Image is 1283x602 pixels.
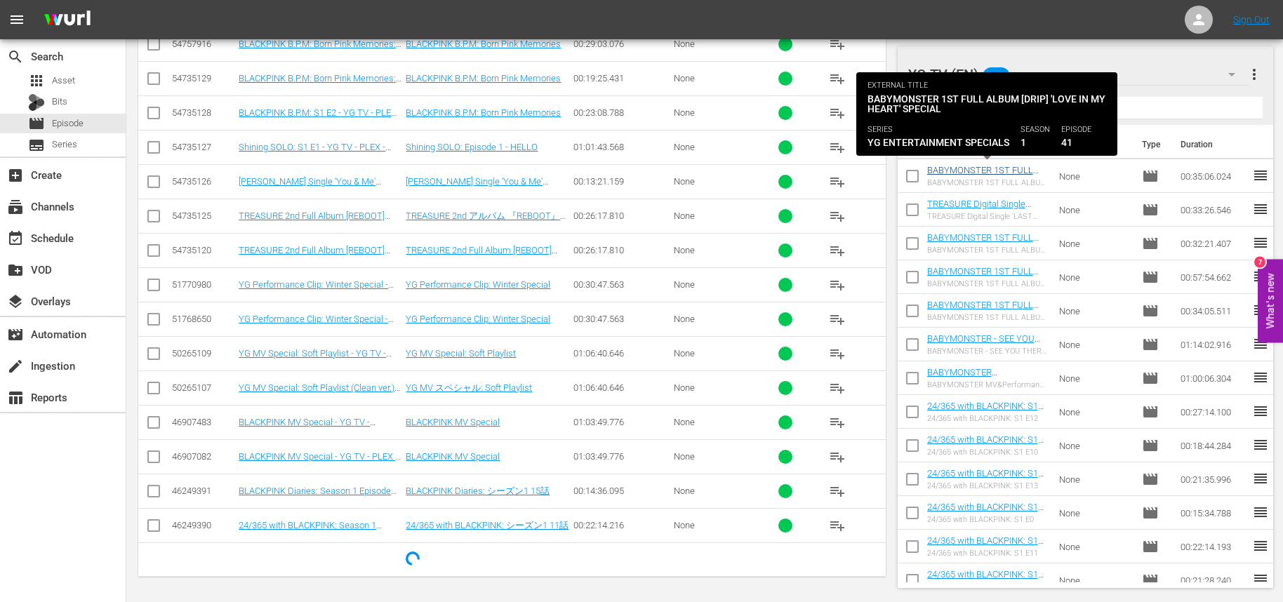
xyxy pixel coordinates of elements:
[820,62,854,95] button: playlist_add
[406,107,561,118] a: BLACKPINK B.P.M: Born Pink Memories
[406,382,532,393] a: YG MV スペシャル: Soft Playlist
[406,39,561,49] a: BLACKPINK B.P.M: Born Pink Memories
[172,142,234,152] div: 54735127
[927,347,1049,356] div: BABYMONSTER - SEE YOU THERE BEHIND (FULL.ver)
[1175,530,1252,563] td: 00:22:14.193
[573,417,670,427] div: 01:03:49.776
[406,520,569,530] a: 24/365 with BLACKPINK: シーズン1 11話
[829,105,846,121] span: playlist_add
[820,302,854,336] button: playlist_add
[829,70,846,87] span: playlist_add
[1053,496,1136,530] td: None
[927,549,1049,558] div: 24/365 with BLACKPINK: S1 E11
[239,176,387,208] a: [PERSON_NAME] Single ‘You & Me' Performance Special - YG TV - PLEX - 202402
[674,486,750,496] div: None
[820,165,854,199] button: playlist_add
[239,210,401,242] a: TREASURE 2nd Full Album [REBOOT] Track Video Playlist - YG TV - Rakuten JP - 202402
[406,348,516,359] a: YG MV Special: Soft Playlist
[820,509,854,542] button: playlist_add
[829,139,846,156] span: playlist_add
[927,414,1049,423] div: 24/365 with BLACKPINK: S1 E12
[927,569,1044,590] a: 24/365 with BLACKPINK: S1 E1 - YG TV - PLEX - 202106
[1142,302,1159,319] span: Episode
[573,142,670,152] div: 01:01:43.568
[1053,159,1136,193] td: None
[1175,294,1252,328] td: 00:34:05.511
[1252,537,1269,554] span: reorder
[573,73,670,83] div: 00:19:25.431
[239,451,401,472] a: BLACKPINK MV Special - YG TV - PLEX - 202308 - re
[28,72,45,89] span: apps
[1142,336,1159,353] span: Episode
[52,116,84,131] span: Episode
[927,380,1049,389] div: BABYMONSTER MV&Performance Video Special
[573,210,670,221] div: 00:26:17.810
[674,279,750,290] div: None
[820,234,854,267] button: playlist_add
[927,401,1044,422] a: 24/365 with BLACKPINK: S1 E12 - YG TV - PLEX - 202106
[239,314,394,335] a: YG Performance Clip: Winter Special - YG TV - PLEX - 202312
[820,440,854,474] button: playlist_add
[829,173,846,190] span: playlist_add
[927,333,1040,365] a: BABYMONSTER - SEE YOU THERE BEHIND (FULL.ver) - YG TV - PLEX - 202503
[820,27,854,61] button: playlist_add
[239,417,375,438] a: BLACKPINK MV Special - YG TV - Rakuten JP - 202308 - re
[7,230,24,247] span: event_available
[28,94,45,111] div: Bits
[1142,269,1159,286] span: Episode
[172,176,234,187] div: 54735126
[7,48,24,65] span: search
[1252,470,1269,487] span: reorder
[1252,571,1269,588] span: reorder
[1175,328,1252,361] td: 01:14:02.916
[1175,395,1252,429] td: 00:27:14.100
[172,486,234,496] div: 46249391
[927,165,1047,207] a: BABYMONSTER 1ST FULL ALBUM [DRIP] 'Love in My Heart' Special - YG TV - PLEX - 202503
[674,73,750,83] div: None
[172,314,234,324] div: 51768650
[674,210,750,221] div: None
[1053,361,1136,395] td: None
[573,245,670,255] div: 00:26:17.810
[239,520,382,551] a: 24/365 with BLACKPINK: Season 1 Episode 11 - YG TV - Rakuten JP - 202308 - re
[829,276,846,293] span: playlist_add
[8,11,25,28] span: menu
[927,367,1035,409] a: BABYMONSTER MV&Performance Video Special (Extra.ver) - YG TV - PLEX - 202503
[829,517,846,534] span: playlist_add
[927,481,1049,490] div: 24/365 with BLACKPINK: S1 E13
[829,208,846,225] span: playlist_add
[172,279,234,290] div: 51770980
[7,326,24,343] span: Automation
[7,389,24,406] span: table_chart
[820,406,854,439] button: playlist_add
[1175,193,1252,227] td: 00:33:26.546
[52,95,67,109] span: Bits
[829,36,846,53] span: playlist_add
[573,451,670,462] div: 01:03:49.776
[52,74,75,88] span: Asset
[1175,227,1252,260] td: 00:32:21.407
[829,414,846,431] span: playlist_add
[7,199,24,215] span: Channels
[674,520,750,530] div: None
[172,382,234,393] div: 50265107
[829,242,846,259] span: playlist_add
[674,142,750,152] div: None
[820,268,854,302] button: playlist_add
[28,115,45,132] span: movie
[674,245,750,255] div: None
[1175,462,1252,496] td: 00:21:35.996
[1233,14,1270,25] a: Sign Out
[7,167,24,184] span: add_box
[927,313,1049,322] div: BABYMONSTER 1ST FULL ALBUM [DRIP] Special Part.1
[1053,530,1136,563] td: None
[674,417,750,427] div: None
[239,382,400,403] a: YG MV Special: Soft Playlist (Clean ver.) - YG TV - Rakuten JP - 202311
[674,382,750,393] div: None
[820,337,854,370] button: playlist_add
[7,293,24,310] span: layers
[1252,504,1269,521] span: reorder
[34,4,101,36] img: ans4CAIJ8jUAAAAAAAAAAAAAAAAAAAAAAAAgQb4GAAAAAAAAAAAAAAAAAAAAAAAAJMjXAAAAAAAAAAAAAAAAAAAAAAAAgAT5G...
[573,314,670,324] div: 00:30:47.563
[1134,125,1172,164] th: Type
